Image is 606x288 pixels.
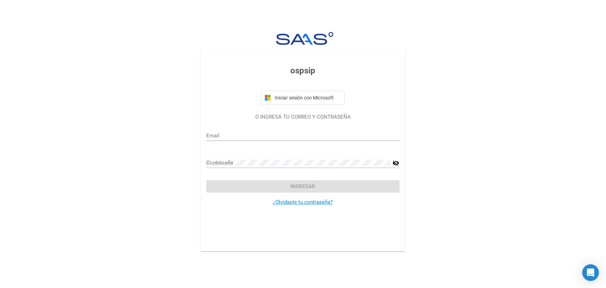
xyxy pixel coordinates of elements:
[393,159,400,167] mat-icon: visibility_off
[273,199,333,205] a: ¿Olvidaste tu contraseña?
[206,113,400,121] p: O INGRESÁ TU CORREO Y CONTRASEÑA
[274,95,342,101] span: Iniciar sesión con Microsoft
[582,264,599,281] div: Open Intercom Messenger
[291,183,316,190] span: Ingresar
[262,91,345,105] button: Iniciar sesión con Microsoft
[206,64,400,77] h3: ospsip
[206,180,400,193] button: Ingresar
